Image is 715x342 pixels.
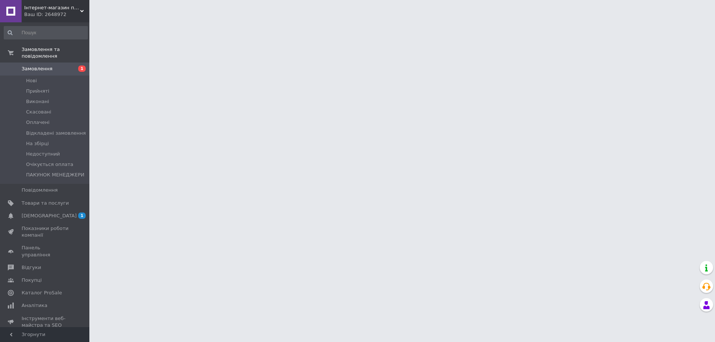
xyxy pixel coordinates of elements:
span: Відкладені замовлення [26,130,86,137]
input: Пошук [4,26,88,39]
span: Недоступний [26,151,60,157]
span: Панель управління [22,244,69,258]
span: Повідомлення [22,187,58,194]
span: ПАКУНОК МЕНЕДЖЕРИ [26,172,85,178]
span: Замовлення та повідомлення [22,46,89,60]
span: Аналітика [22,302,47,309]
span: Оплачені [26,119,50,126]
span: Товари та послуги [22,200,69,207]
span: Нові [26,77,37,84]
span: Показники роботи компанії [22,225,69,239]
span: Каталог ProSale [22,290,62,296]
span: Прийняті [26,88,49,95]
span: Покупці [22,277,42,284]
span: Замовлення [22,65,53,72]
span: Відгуки [22,264,41,271]
span: Скасовані [26,109,51,115]
div: Ваш ID: 2648972 [24,11,89,18]
span: Очікується оплата [26,161,73,168]
span: Інструменти веб-майстра та SEO [22,315,69,329]
span: На збірці [26,140,49,147]
span: 1 [78,212,86,219]
span: Виконані [26,98,49,105]
span: [DEMOGRAPHIC_DATA] [22,212,77,219]
span: Інтернет-магазин підгузників та побутової хімії VIKI Home [24,4,80,11]
span: 1 [78,65,86,72]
